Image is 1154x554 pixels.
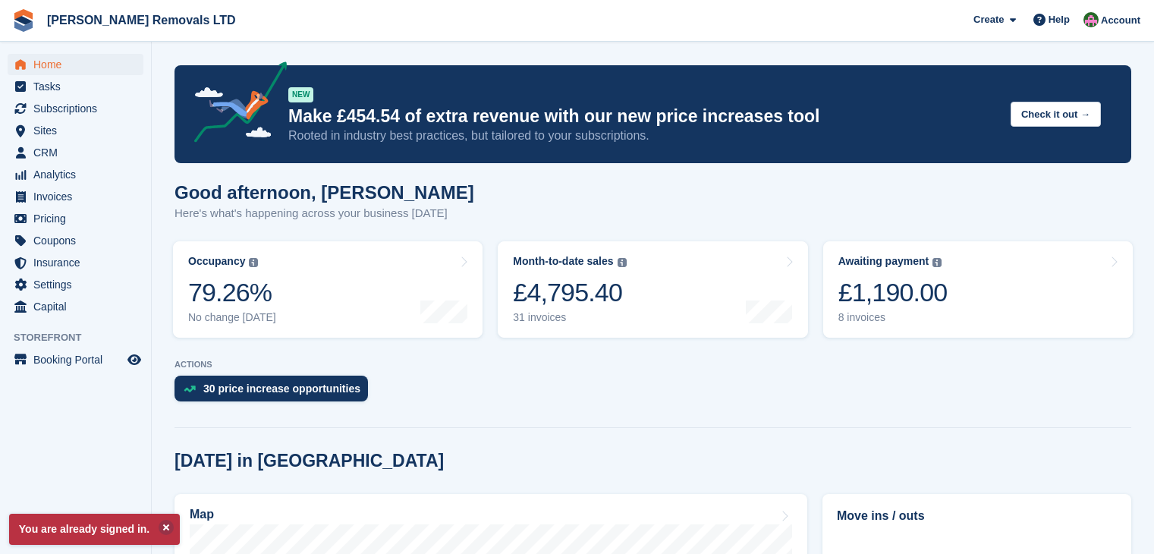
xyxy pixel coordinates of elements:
div: £4,795.40 [513,277,626,308]
a: menu [8,54,143,75]
div: Occupancy [188,255,245,268]
a: menu [8,252,143,273]
a: menu [8,142,143,163]
span: CRM [33,142,124,163]
span: Settings [33,274,124,295]
button: Check it out → [1011,102,1101,127]
div: 31 invoices [513,311,626,324]
h2: Map [190,508,214,521]
a: menu [8,274,143,295]
a: Month-to-date sales £4,795.40 31 invoices [498,241,807,338]
h2: [DATE] in [GEOGRAPHIC_DATA] [175,451,444,471]
a: menu [8,349,143,370]
img: icon-info-grey-7440780725fd019a000dd9b08b2336e03edf1995a4989e88bcd33f0948082b44.svg [249,258,258,267]
h1: Good afternoon, [PERSON_NAME] [175,182,474,203]
p: Rooted in industry best practices, but tailored to your subscriptions. [288,127,998,144]
span: Subscriptions [33,98,124,119]
div: 8 invoices [838,311,948,324]
a: Occupancy 79.26% No change [DATE] [173,241,483,338]
span: Account [1101,13,1140,28]
div: Month-to-date sales [513,255,613,268]
a: menu [8,98,143,119]
a: [PERSON_NAME] Removals LTD [41,8,242,33]
span: Home [33,54,124,75]
p: Here's what's happening across your business [DATE] [175,205,474,222]
span: Sites [33,120,124,141]
div: Awaiting payment [838,255,929,268]
span: Invoices [33,186,124,207]
img: Paul Withers [1083,12,1099,27]
span: Coupons [33,230,124,251]
span: Tasks [33,76,124,97]
p: ACTIONS [175,360,1131,370]
div: NEW [288,87,313,102]
a: menu [8,164,143,185]
div: £1,190.00 [838,277,948,308]
img: price_increase_opportunities-93ffe204e8149a01c8c9dc8f82e8f89637d9d84a8eef4429ea346261dce0b2c0.svg [184,386,196,392]
span: Insurance [33,252,124,273]
a: Preview store [125,351,143,369]
a: menu [8,208,143,229]
h2: Move ins / outs [837,507,1117,525]
span: Booking Portal [33,349,124,370]
a: menu [8,186,143,207]
span: Pricing [33,208,124,229]
span: Capital [33,296,124,317]
p: Make £454.54 of extra revenue with our new price increases tool [288,105,998,127]
a: Awaiting payment £1,190.00 8 invoices [823,241,1133,338]
img: stora-icon-8386f47178a22dfd0bd8f6a31ec36ba5ce8667c1dd55bd0f319d3a0aa187defe.svg [12,9,35,32]
a: menu [8,230,143,251]
a: 30 price increase opportunities [175,376,376,409]
img: icon-info-grey-7440780725fd019a000dd9b08b2336e03edf1995a4989e88bcd33f0948082b44.svg [618,258,627,267]
img: price-adjustments-announcement-icon-8257ccfd72463d97f412b2fc003d46551f7dbcb40ab6d574587a9cd5c0d94... [181,61,288,148]
div: No change [DATE] [188,311,276,324]
p: You are already signed in. [9,514,180,545]
a: menu [8,76,143,97]
div: 79.26% [188,277,276,308]
a: menu [8,296,143,317]
span: Storefront [14,330,151,345]
a: menu [8,120,143,141]
span: Create [973,12,1004,27]
div: 30 price increase opportunities [203,382,360,395]
img: icon-info-grey-7440780725fd019a000dd9b08b2336e03edf1995a4989e88bcd33f0948082b44.svg [932,258,942,267]
span: Analytics [33,164,124,185]
span: Help [1049,12,1070,27]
